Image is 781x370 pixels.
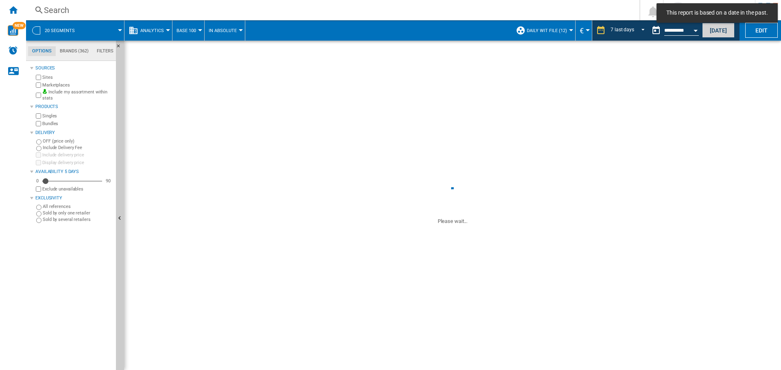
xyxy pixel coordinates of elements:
[42,160,113,166] label: Display delivery price
[36,146,41,151] input: Include Delivery Fee
[35,130,113,136] div: Delivery
[36,218,41,223] input: Sold by several retailers
[36,152,41,158] input: Include delivery price
[34,178,41,184] div: 0
[35,169,113,175] div: Availability 5 Days
[42,177,102,185] md-slider: Availability
[611,27,634,32] div: 7 last days
[43,145,113,151] label: Include Delivery Fee
[104,178,113,184] div: 90
[42,113,113,119] label: Singles
[45,28,75,33] span: 20 segments
[36,139,41,145] input: OFF (price only)
[664,9,770,17] span: This report is based on a date in the past.
[116,41,126,55] button: Hide
[527,28,567,33] span: Daily WIT file (12)
[42,186,113,192] label: Exclude unavailables
[43,138,113,144] label: OFF (price only)
[36,186,41,192] input: Display delivery price
[140,20,168,41] button: Analytics
[129,20,168,41] div: Analytics
[42,74,113,80] label: Sites
[43,203,113,210] label: All references
[42,89,47,94] img: mysite-bg-18x18.png
[688,22,703,37] button: Open calendar
[177,20,200,41] button: Base 100
[35,195,113,201] div: Exclusivity
[648,22,664,39] button: md-calendar
[36,82,41,88] input: Marketplaces
[177,28,196,33] span: Base 100
[648,20,700,41] div: This report is based on a date in the past.
[35,104,113,110] div: Products
[42,89,113,102] label: Include my assortment within stats
[209,20,241,41] button: In Absolute
[580,20,588,41] button: €
[43,210,113,216] label: Sold by only one retailer
[36,121,41,126] input: Bundles
[56,46,93,56] md-tab-item: Brands (362)
[42,152,113,158] label: Include delivery price
[516,20,571,41] div: Daily WIT file (12)
[702,23,735,38] button: [DATE]
[42,121,113,127] label: Bundles
[610,24,648,37] md-select: REPORTS.WIZARD.STEPS.REPORT.STEPS.REPORT_OPTIONS.PERIOD: 7 last days
[36,90,41,100] input: Include my assortment within stats
[576,20,592,41] md-menu: Currency
[8,45,18,55] img: alerts-logo.svg
[36,211,41,216] input: Sold by only one retailer
[209,28,237,33] span: In Absolute
[580,26,584,35] span: €
[35,65,113,71] div: Sources
[36,160,41,165] input: Display delivery price
[527,20,571,41] button: Daily WIT file (12)
[44,4,618,16] div: Search
[45,20,83,41] button: 20 segments
[13,22,26,29] span: NEW
[28,46,56,56] md-tab-item: Options
[140,28,164,33] span: Analytics
[36,205,41,210] input: All references
[36,113,41,119] input: Singles
[43,216,113,223] label: Sold by several retailers
[745,23,778,38] button: Edit
[30,20,120,41] div: 20 segments
[438,218,468,224] ng-transclude: Please wait...
[42,82,113,88] label: Marketplaces
[93,46,118,56] md-tab-item: Filters
[8,25,18,36] img: wise-card.svg
[36,75,41,80] input: Sites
